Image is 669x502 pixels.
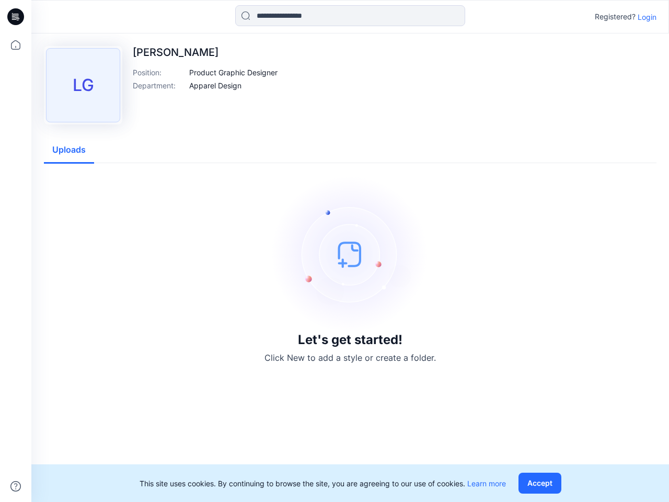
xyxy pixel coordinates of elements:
[46,48,120,122] div: LG
[272,176,429,333] img: empty-state-image.svg
[140,478,506,489] p: This site uses cookies. By continuing to browse the site, you are agreeing to our use of cookies.
[298,333,402,347] h3: Let's get started!
[518,473,561,494] button: Accept
[595,10,636,23] p: Registered?
[133,67,185,78] p: Position :
[264,351,436,364] p: Click New to add a style or create a folder.
[133,46,278,59] p: [PERSON_NAME]
[638,12,656,22] p: Login
[467,479,506,488] a: Learn more
[133,80,185,91] p: Department :
[44,137,94,164] button: Uploads
[189,67,278,78] p: Product Graphic Designer
[189,80,241,91] p: Apparel Design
